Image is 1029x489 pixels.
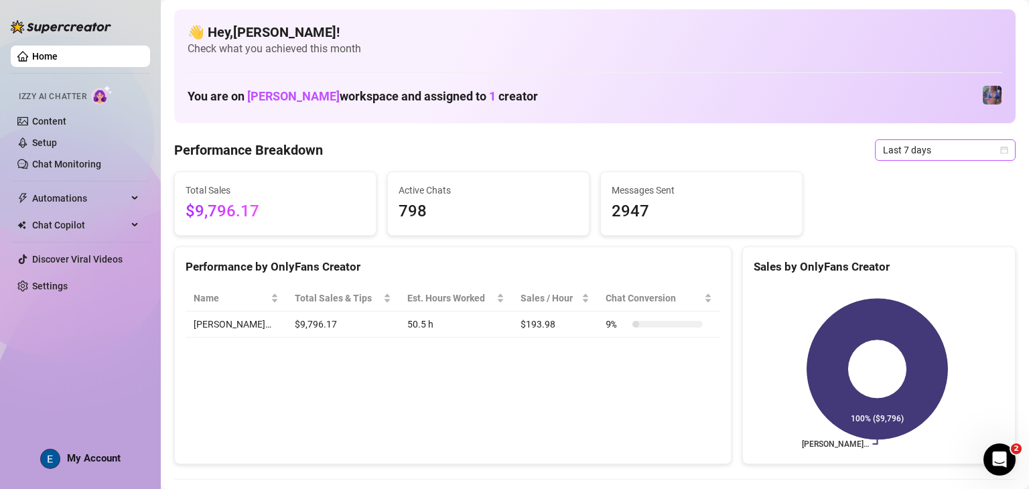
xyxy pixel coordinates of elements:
img: ACg8ocLcPRSDFD1_FgQTWMGHesrdCMFi59PFqVtBfnK-VGsPLWuquQ=s96-c [41,449,60,468]
span: 1 [489,89,496,103]
span: Automations [32,188,127,209]
span: 2 [1011,443,1022,454]
a: Content [32,116,66,127]
span: Name [194,291,268,305]
img: Jaylie [983,86,1002,104]
img: logo-BBDzfeDw.svg [11,20,111,33]
td: [PERSON_NAME]… [186,311,287,338]
th: Name [186,285,287,311]
span: Chat Copilot [32,214,127,236]
span: Chat Conversion [606,291,701,305]
span: Active Chats [399,183,578,198]
span: Check what you achieved this month [188,42,1002,56]
span: 2947 [612,199,791,224]
h4: Performance Breakdown [174,141,323,159]
div: Sales by OnlyFans Creator [754,258,1004,276]
h1: You are on workspace and assigned to creator [188,89,538,104]
span: [PERSON_NAME] [247,89,340,103]
text: [PERSON_NAME]… [802,439,869,449]
span: 798 [399,199,578,224]
td: $9,796.17 [287,311,399,338]
span: Izzy AI Chatter [19,90,86,103]
th: Total Sales & Tips [287,285,399,311]
span: calendar [1000,146,1008,154]
span: Total Sales [186,183,365,198]
th: Chat Conversion [598,285,720,311]
span: 9 % [606,317,627,332]
img: Chat Copilot [17,220,26,230]
span: My Account [67,452,121,464]
td: 50.5 h [399,311,512,338]
div: Performance by OnlyFans Creator [186,258,720,276]
th: Sales / Hour [512,285,598,311]
h4: 👋 Hey, [PERSON_NAME] ! [188,23,1002,42]
div: Est. Hours Worked [407,291,494,305]
img: AI Chatter [92,85,113,104]
a: Setup [32,137,57,148]
span: $9,796.17 [186,199,365,224]
a: Settings [32,281,68,291]
span: Last 7 days [883,140,1008,160]
span: Messages Sent [612,183,791,198]
a: Chat Monitoring [32,159,101,169]
td: $193.98 [512,311,598,338]
span: Sales / Hour [521,291,579,305]
a: Home [32,51,58,62]
span: thunderbolt [17,193,28,204]
a: Discover Viral Videos [32,254,123,265]
span: Total Sales & Tips [295,291,381,305]
iframe: Intercom live chat [983,443,1016,476]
